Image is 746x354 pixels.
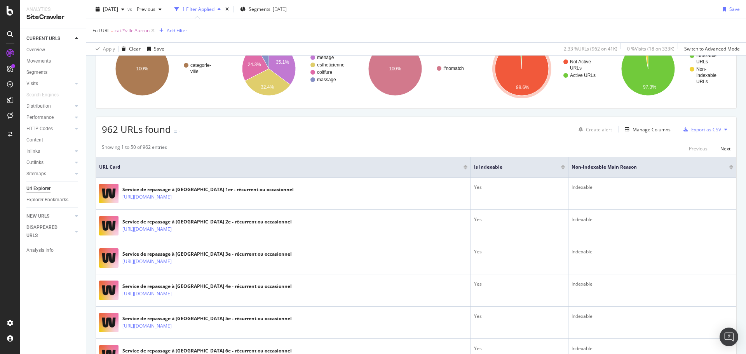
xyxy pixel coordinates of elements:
[26,246,80,255] a: Analysis Info
[182,6,214,12] div: 1 Filter Applied
[443,66,464,71] text: #nomatch
[224,5,230,13] div: times
[572,281,733,288] div: Indexable
[26,147,40,155] div: Inlinks
[136,66,148,71] text: 100%
[26,68,80,77] a: Segments
[99,313,119,332] img: main image
[689,145,708,152] div: Previous
[26,68,47,77] div: Segments
[171,3,224,16] button: 1 Filter Applied
[355,35,478,103] svg: A chart.
[26,212,73,220] a: NEW URLS
[99,281,119,300] img: main image
[26,185,80,193] a: Url Explorer
[317,62,345,68] text: estheticienne
[261,84,274,90] text: 32.4%
[26,185,51,193] div: Url Explorer
[26,46,45,54] div: Overview
[474,313,565,320] div: Yes
[26,136,43,144] div: Content
[129,45,141,52] div: Clear
[720,144,730,153] button: Next
[26,35,60,43] div: CURRENT URLS
[167,27,187,34] div: Add Filter
[572,184,733,191] div: Indexable
[26,125,53,133] div: HTTP Codes
[26,170,46,178] div: Sitemaps
[481,35,604,103] div: A chart.
[474,184,565,191] div: Yes
[275,59,289,65] text: 35.1%
[689,144,708,153] button: Previous
[474,248,565,255] div: Yes
[26,113,73,122] a: Performance
[608,35,730,103] div: A chart.
[633,126,671,133] div: Manage Columns
[474,281,565,288] div: Yes
[92,3,127,16] button: [DATE]
[26,102,51,110] div: Distribution
[248,62,261,67] text: 24.3%
[99,248,119,268] img: main image
[570,59,591,65] text: Not Active
[570,65,582,71] text: URLs
[572,313,733,320] div: Indexable
[144,43,164,55] button: Save
[26,113,54,122] div: Performance
[586,126,612,133] div: Create alert
[134,3,165,16] button: Previous
[572,164,718,171] span: Non-Indexable Main Reason
[99,184,119,203] img: main image
[26,223,66,240] div: DISAPPEARED URLS
[26,212,49,220] div: NEW URLS
[26,136,80,144] a: Content
[102,35,225,103] div: A chart.
[26,80,38,88] div: Visits
[122,315,292,322] div: Service de repassage à [GEOGRAPHIC_DATA] 5e - récurrent ou occasionnel
[103,6,118,12] span: 2025 Sep. 16th
[26,91,66,99] a: Search Engines
[26,35,73,43] a: CURRENT URLS
[26,91,59,99] div: Search Engines
[92,27,110,34] span: Full URL
[26,159,73,167] a: Outlinks
[696,53,716,58] text: Indexable
[273,6,287,12] div: [DATE]
[237,3,290,16] button: Segments[DATE]
[572,345,733,352] div: Indexable
[103,45,115,52] div: Apply
[26,196,80,204] a: Explorer Bookmarks
[26,13,80,22] div: SiteCrawler
[26,159,44,167] div: Outlinks
[720,328,738,346] div: Open Intercom Messenger
[190,63,211,68] text: categorie-
[92,43,115,55] button: Apply
[228,35,351,103] svg: A chart.
[26,6,80,13] div: Analytics
[696,59,708,65] text: URLs
[317,55,334,60] text: menage
[684,45,740,52] div: Switch to Advanced Mode
[122,225,172,233] a: [URL][DOMAIN_NAME]
[102,123,171,136] span: 962 URLs found
[26,223,73,240] a: DISAPPEARED URLS
[696,79,708,84] text: URLs
[474,164,549,171] span: Is Indexable
[680,123,721,136] button: Export as CSV
[474,345,565,352] div: Yes
[26,46,80,54] a: Overview
[26,57,80,65] a: Movements
[26,57,51,65] div: Movements
[127,6,134,12] span: vs
[26,196,68,204] div: Explorer Bookmarks
[516,85,529,90] text: 98.6%
[389,66,401,71] text: 100%
[572,216,733,223] div: Indexable
[122,193,172,201] a: [URL][DOMAIN_NAME]
[249,6,270,12] span: Segments
[122,218,292,225] div: Service de repassage à [GEOGRAPHIC_DATA] 2e - récurrent ou occasionnel
[622,125,671,134] button: Manage Columns
[26,246,54,255] div: Analysis Info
